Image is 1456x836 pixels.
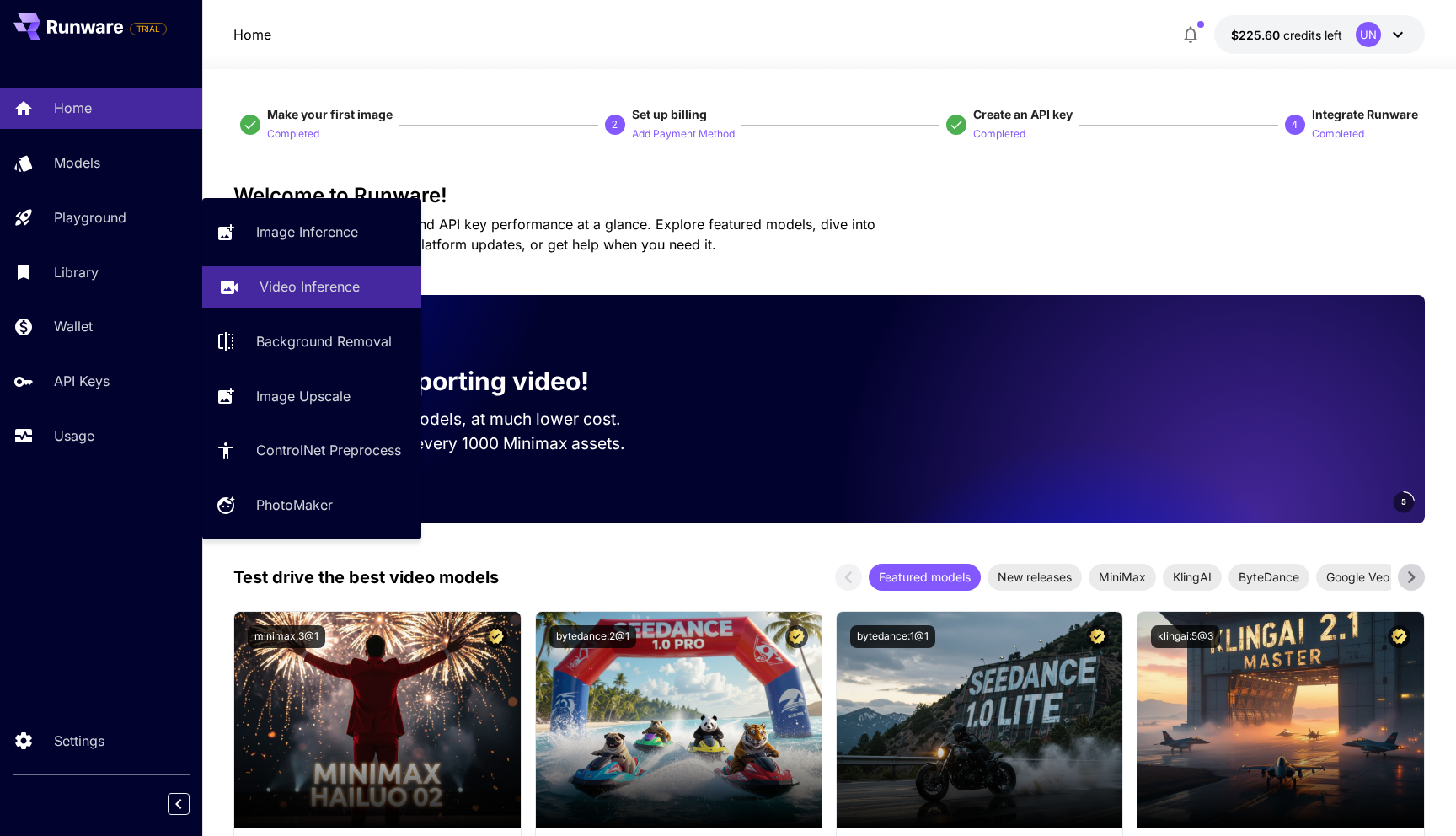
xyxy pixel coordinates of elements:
p: Add Payment Method [632,126,735,142]
p: Home [233,24,271,45]
p: API Keys [54,371,110,391]
p: Background Removal [256,331,392,351]
img: alt [234,612,520,828]
button: Certified Model – Vetted for best performance and includes a commercial license. [1388,625,1410,648]
span: MiniMax [1089,568,1156,586]
p: Usage [54,426,94,446]
img: alt [1137,612,1423,828]
button: Collapse sidebar [168,793,190,815]
p: ControlNet Preprocess [256,440,401,460]
a: ControlNet Preprocess [202,430,421,471]
button: bytedance:2@1 [549,625,636,648]
button: Certified Model – Vetted for best performance and includes a commercial license. [785,625,808,648]
p: Test drive the best video models [233,565,499,590]
span: TRIAL [131,23,166,35]
p: Playground [54,207,126,228]
button: bytedance:1@1 [850,625,935,648]
button: $225.59855 [1214,15,1425,54]
span: Make your first image [267,107,393,121]
img: alt [536,612,822,828]
nav: breadcrumb [233,24,271,45]
div: Collapse sidebar [180,789,202,819]
p: Settings [54,731,104,751]
p: Wallet [54,316,93,336]
span: credits left [1283,28,1342,42]
span: Create an API key [973,107,1073,121]
a: PhotoMaker [202,485,421,526]
p: Completed [1312,126,1364,142]
a: Video Inference [202,266,421,308]
span: Add your payment card to enable full platform functionality. [130,19,167,39]
span: Google Veo [1316,568,1400,586]
p: Now supporting video! [308,362,589,400]
span: New releases [988,568,1082,586]
p: Run the best video models, at much lower cost. [260,407,653,431]
span: Check out your usage stats and API key performance at a glance. Explore featured models, dive int... [233,216,875,253]
h3: Welcome to Runware! [233,184,1425,207]
a: Background Removal [202,321,421,362]
span: KlingAI [1163,568,1222,586]
span: $225.60 [1231,28,1283,42]
button: Certified Model – Vetted for best performance and includes a commercial license. [484,625,507,648]
a: Image Upscale [202,375,421,416]
span: 5 [1401,496,1406,508]
a: Image Inference [202,212,421,253]
span: Integrate Runware [1312,107,1418,121]
button: klingai:5@3 [1151,625,1220,648]
div: $225.59855 [1231,26,1342,44]
button: Certified Model – Vetted for best performance and includes a commercial license. [1086,625,1109,648]
p: Models [54,153,100,173]
span: ByteDance [1228,568,1309,586]
p: Completed [267,126,319,142]
span: Set up billing [632,107,707,121]
p: Video Inference [260,276,360,297]
button: minimax:3@1 [248,625,325,648]
p: Save up to $350 for every 1000 Minimax assets. [260,431,653,456]
span: Featured models [869,568,981,586]
div: UN [1356,22,1381,47]
p: Image Inference [256,222,358,242]
p: Image Upscale [256,386,351,406]
img: alt [837,612,1122,828]
p: PhotoMaker [256,495,333,515]
p: 4 [1292,117,1298,132]
p: 2 [612,117,618,132]
p: Completed [973,126,1025,142]
p: Home [54,98,92,118]
p: Library [54,262,99,282]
